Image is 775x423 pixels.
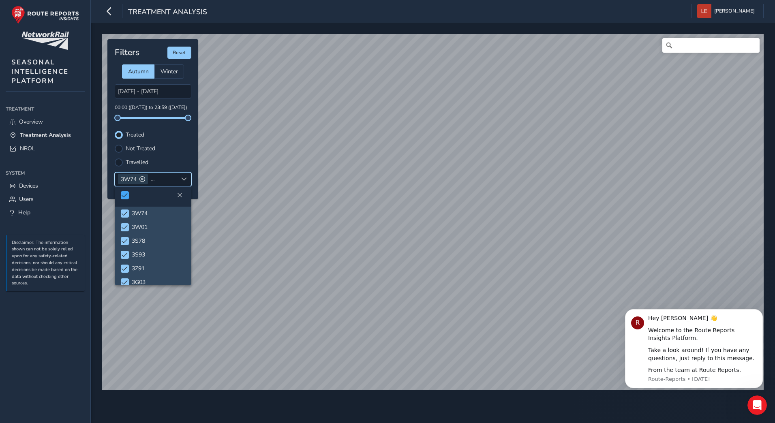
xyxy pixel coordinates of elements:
[122,64,154,79] div: Autumn
[128,7,207,18] span: Treatment Analysis
[12,239,81,287] p: Disclaimer: The information shown can not be solely relied upon for any safety-related decisions,...
[6,128,85,142] a: Treatment Analysis
[132,278,146,286] span: 3G03
[11,6,79,24] img: rr logo
[6,115,85,128] a: Overview
[21,32,69,50] img: customer logo
[121,175,137,183] span: 3W74
[6,192,85,206] a: Users
[6,206,85,219] a: Help
[115,47,139,58] h4: Filters
[115,104,191,111] p: 00:00 ([DATE]) to 23:59 ([DATE])
[662,38,760,53] input: Search
[126,160,148,165] label: Travelled
[11,58,69,85] span: SEASONAL INTELLIGENCE PLATFORM
[19,195,34,203] span: Users
[6,179,85,192] a: Devices
[132,265,145,272] span: 3Z91
[154,64,184,79] div: Winter
[132,209,148,217] span: 3W74
[6,142,85,155] a: NROL
[697,4,758,18] button: [PERSON_NAME]
[167,47,191,59] button: Reset
[19,118,43,126] span: Overview
[20,131,71,139] span: Treatment Analysis
[132,223,148,231] span: 3W01
[20,145,35,152] span: NROL
[161,68,178,75] span: Winter
[18,209,30,216] span: Help
[128,68,149,75] span: Autumn
[19,182,38,190] span: Devices
[6,167,85,179] div: System
[747,395,767,415] iframe: Intercom live chat
[613,302,775,393] iframe: Intercom notifications message
[132,237,145,245] span: 3S78
[154,175,167,183] span: 3S78
[697,4,711,18] img: diamond-layout
[126,146,155,152] label: Not Treated
[126,132,144,138] label: Treated
[714,4,755,18] span: [PERSON_NAME]
[102,34,764,390] canvas: Map
[132,251,145,258] span: 3S93
[174,190,185,201] button: Close
[6,103,85,115] div: Treatment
